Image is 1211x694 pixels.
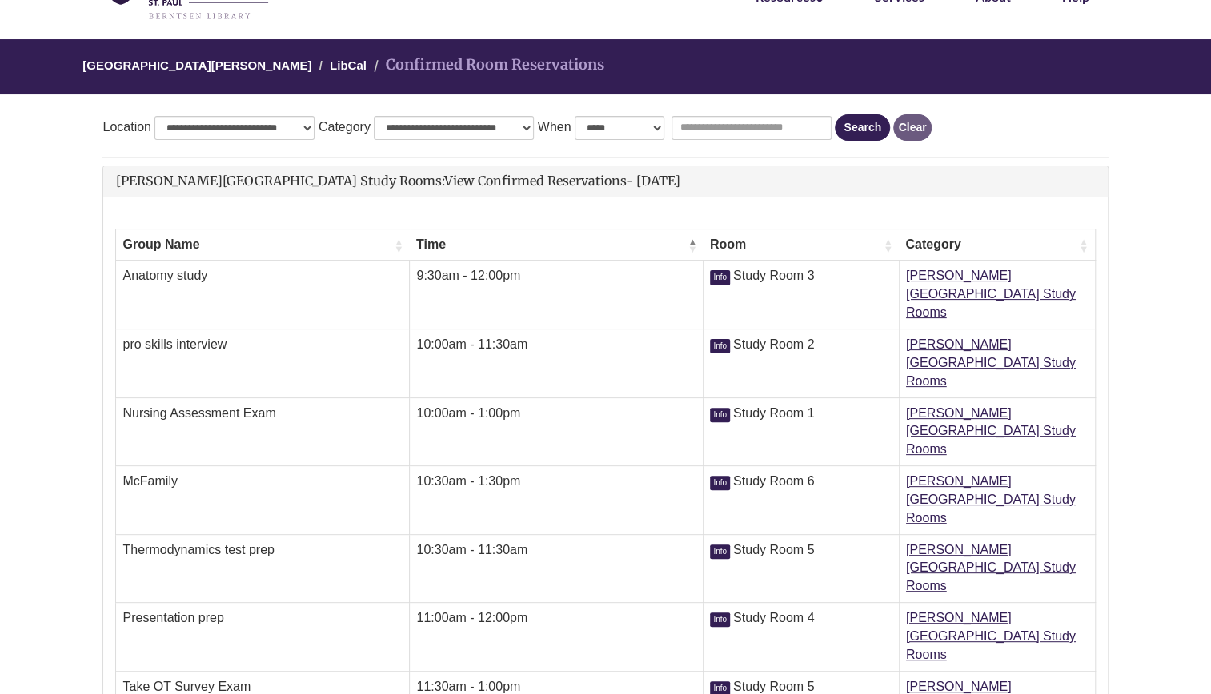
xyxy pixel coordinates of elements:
[704,603,900,672] td: Study Room 4
[115,174,1095,189] h2: View Confirmed Reservations
[688,237,697,253] span: Time : Activate to invert sorting
[710,337,733,351] a: Click for more info about Study Room 2
[710,611,733,624] a: Click for more info about Study Room 4
[116,329,410,398] td: pro skills interview
[410,397,704,466] td: 10:00am - 1:00pm
[704,466,900,535] td: Study Room 6
[835,114,890,141] button: Search
[116,534,410,603] td: Thermodynamics test prep
[710,269,733,282] a: Click for more info about Study Room 3
[710,680,733,693] a: Click for more info about Study Room 5
[906,406,1076,457] a: [PERSON_NAME][GEOGRAPHIC_DATA] Study Rooms
[116,261,410,329] td: Anatomy study
[710,406,733,420] a: Click for more info about Study Room 1
[672,116,832,140] input: Search reservation name...
[710,339,730,353] span: Info
[116,603,410,672] td: Presentation prep
[625,173,680,189] span: - [DATE]
[704,397,900,466] td: Study Room 1
[410,329,704,398] td: 10:00am - 11:30am
[710,236,880,254] span: Room
[906,269,1076,319] a: [PERSON_NAME][GEOGRAPHIC_DATA] Study Rooms
[370,54,604,77] li: Confirmed Room Reservations
[906,337,1076,388] a: [PERSON_NAME][GEOGRAPHIC_DATA] Study Rooms
[410,603,704,672] td: 11:00am - 12:00pm
[82,58,311,72] a: [GEOGRAPHIC_DATA][PERSON_NAME]
[410,534,704,603] td: 10:30am - 11:30am
[710,476,730,490] span: Info
[330,58,367,72] a: LibCal
[710,270,730,285] span: Info
[1079,237,1089,253] span: Category : Activate to sort
[710,474,733,488] a: Click for more info about Study Room 6
[116,466,410,535] td: McFamily
[319,117,371,138] label: Category
[394,237,403,253] span: Group Name : Activate to sort
[116,397,410,466] td: Nursing Assessment Exam
[710,408,730,422] span: Info
[905,236,1075,254] span: Category
[893,114,931,141] button: Clear
[906,474,1076,524] a: [PERSON_NAME][GEOGRAPHIC_DATA] Study Rooms
[102,117,151,138] label: Location
[704,261,900,329] td: Study Room 3
[410,261,704,329] td: 9:30am - 12:00pm
[704,329,900,398] td: Study Room 2
[710,543,733,556] a: Click for more info about Study Room 5
[115,173,443,189] span: [PERSON_NAME][GEOGRAPHIC_DATA] Study Rooms:
[710,544,730,559] span: Info
[102,39,1108,94] nav: Breadcrumb
[122,236,390,254] span: Group Name
[906,611,1076,661] a: [PERSON_NAME][GEOGRAPHIC_DATA] Study Rooms
[710,612,730,627] span: Info
[883,237,892,253] span: Room : Activate to sort
[416,236,684,254] span: Time
[704,534,900,603] td: Study Room 5
[410,466,704,535] td: 10:30am - 1:30pm
[906,543,1076,593] a: [PERSON_NAME][GEOGRAPHIC_DATA] Study Rooms
[538,117,571,138] label: When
